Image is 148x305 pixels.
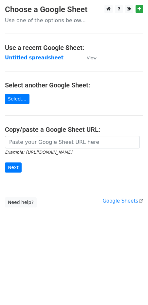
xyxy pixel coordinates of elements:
small: View [87,55,97,60]
h4: Copy/paste a Google Sheet URL: [5,126,143,133]
a: Need help? [5,197,37,207]
small: Example: [URL][DOMAIN_NAME] [5,150,72,155]
h3: Choose a Google Sheet [5,5,143,14]
a: View [80,55,97,61]
input: Next [5,162,22,173]
input: Paste your Google Sheet URL here [5,136,140,148]
a: Google Sheets [102,198,143,204]
p: Use one of the options below... [5,17,143,24]
a: Select... [5,94,29,104]
h4: Use a recent Google Sheet: [5,44,143,52]
a: Untitled spreadsheet [5,55,64,61]
h4: Select another Google Sheet: [5,81,143,89]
